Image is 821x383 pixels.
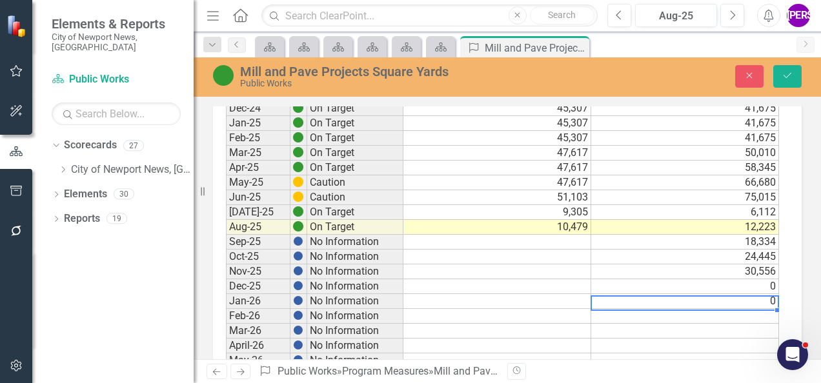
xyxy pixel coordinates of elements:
img: 6PwNOvwPkPYK2NOI6LoAAAAASUVORK5CYII= [293,132,303,142]
img: BgCOk07PiH71IgAAAABJRU5ErkJggg== [293,355,303,365]
td: Mar-26 [226,324,290,339]
img: A4U4n+O5F3YnAAAAAElFTkSuQmCC [293,191,303,202]
img: 6PwNOvwPkPYK2NOI6LoAAAAASUVORK5CYII= [293,221,303,231]
td: Jan-25 [226,116,290,131]
div: 30 [114,189,134,200]
td: 45,307 [403,116,591,131]
td: 9,305 [403,205,591,220]
td: Caution [307,175,403,190]
td: 47,617 [403,175,591,190]
td: Jun-25 [226,190,290,205]
small: City of Newport News, [GEOGRAPHIC_DATA] [52,32,181,53]
a: Elements [64,187,107,202]
span: Elements & Reports [52,16,181,32]
button: Search [530,6,594,25]
td: Apr-25 [226,161,290,175]
img: BgCOk07PiH71IgAAAABJRU5ErkJggg== [293,251,303,261]
a: Public Works [52,72,181,87]
td: On Target [307,146,403,161]
div: » » [259,364,498,379]
td: May-26 [226,353,290,368]
td: No Information [307,309,403,324]
td: 58,345 [591,161,779,175]
td: 10,479 [403,220,591,235]
div: Public Works [240,79,534,88]
td: 45,307 [403,131,591,146]
td: No Information [307,294,403,309]
td: Oct-25 [226,250,290,264]
img: 6PwNOvwPkPYK2NOI6LoAAAAASUVORK5CYII= [293,162,303,172]
td: Jan-26 [226,294,290,309]
td: 41,675 [591,101,779,116]
img: On Target [213,65,234,86]
td: 47,617 [403,146,591,161]
iframe: Intercom live chat [777,339,808,370]
div: Aug-25 [640,8,713,24]
a: Program Measures [342,365,429,377]
td: 66,680 [591,175,779,190]
a: City of Newport News, [GEOGRAPHIC_DATA] [71,162,194,177]
div: Mill and Pave Projects Square Yards [485,40,586,56]
td: 6,112 [591,205,779,220]
img: 6PwNOvwPkPYK2NOI6LoAAAAASUVORK5CYII= [293,117,303,128]
div: 27 [123,140,144,151]
td: 41,675 [591,116,779,131]
img: A4U4n+O5F3YnAAAAAElFTkSuQmCC [293,177,303,187]
td: On Target [307,161,403,175]
a: Reports [64,211,100,226]
td: Aug-25 [226,220,290,235]
img: BgCOk07PiH71IgAAAABJRU5ErkJggg== [293,325,303,335]
div: Mill and Pave Projects Square Yards [240,64,534,79]
td: Dec-24 [226,101,290,116]
img: 6PwNOvwPkPYK2NOI6LoAAAAASUVORK5CYII= [293,147,303,157]
td: 75,015 [591,190,779,205]
td: No Information [307,235,403,250]
td: Feb-25 [226,131,290,146]
td: 0 [591,294,779,309]
img: 6PwNOvwPkPYK2NOI6LoAAAAASUVORK5CYII= [293,206,303,217]
td: No Information [307,353,403,368]
td: [DATE]-25 [226,205,290,220]
td: Dec-25 [226,279,290,294]
td: On Target [307,131,403,146]
td: On Target [307,116,403,131]
td: No Information [307,279,403,294]
td: No Information [307,339,403,353]
img: BgCOk07PiH71IgAAAABJRU5ErkJggg== [293,266,303,276]
img: 6PwNOvwPkPYK2NOI6LoAAAAASUVORK5CYII= [293,103,303,113]
td: 24,445 [591,250,779,264]
img: BgCOk07PiH71IgAAAABJRU5ErkJggg== [293,310,303,320]
td: Sep-25 [226,235,290,250]
button: [PERSON_NAME] [787,4,810,27]
td: On Target [307,205,403,220]
img: ClearPoint Strategy [6,15,29,37]
td: 47,617 [403,161,591,175]
td: On Target [307,220,403,235]
td: Feb-26 [226,309,290,324]
td: 50,010 [591,146,779,161]
td: May-25 [226,175,290,190]
td: Mar-25 [226,146,290,161]
td: Caution [307,190,403,205]
input: Search ClearPoint... [261,5,598,27]
td: 18,334 [591,235,779,250]
td: April-26 [226,339,290,353]
button: Aug-25 [635,4,717,27]
div: Mill and Pave Projects Square Yards [434,365,598,377]
a: Scorecards [64,138,117,153]
img: BgCOk07PiH71IgAAAABJRU5ErkJggg== [293,280,303,291]
td: 45,307 [403,101,591,116]
img: BgCOk07PiH71IgAAAABJRU5ErkJggg== [293,295,303,306]
td: No Information [307,250,403,264]
td: 12,223 [591,220,779,235]
td: 30,556 [591,264,779,279]
td: 51,103 [403,190,591,205]
td: Nov-25 [226,264,290,279]
img: BgCOk07PiH71IgAAAABJRU5ErkJggg== [293,340,303,350]
img: BgCOk07PiH71IgAAAABJRU5ErkJggg== [293,236,303,246]
span: Search [548,10,576,20]
input: Search Below... [52,103,181,125]
td: On Target [307,101,403,116]
td: No Information [307,264,403,279]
